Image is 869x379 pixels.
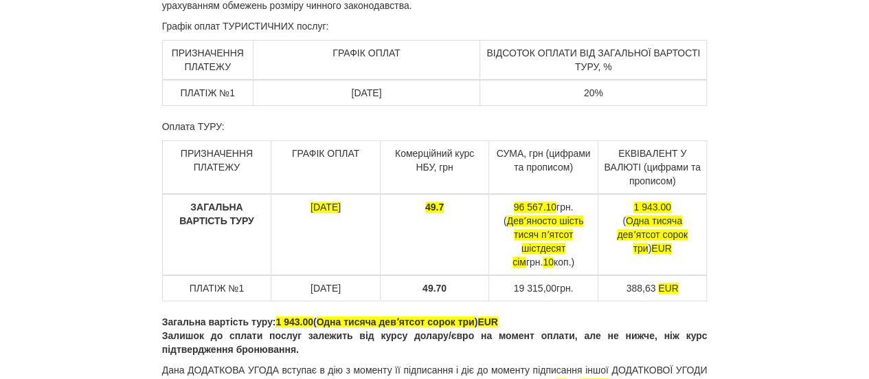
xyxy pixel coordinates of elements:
[162,120,708,133] p: Оплата ТУРУ:
[162,315,708,356] p: Загальна вартість туру: ( ) Залишок до сплати послуг залежить від курсу долару/євро на момент опл...
[598,194,707,275] td: ( )
[162,194,271,275] td: ЗАГАЛЬНА ВАРТІСТЬ ТУРУ
[506,215,583,268] span: Девʼяносто шість тисяч пʼятсот шістдесят сім
[617,215,688,254] span: Одна тисяча девʼятсот сорок три
[351,87,381,98] span: [DATE]
[489,141,598,195] td: СУМА, грн (цифрами та прописом)
[422,283,447,294] span: 49.70
[543,257,554,268] span: 10
[514,202,556,213] span: 96 567.10
[162,80,253,106] td: ПЛАТІЖ №
[238,283,244,294] span: 1
[275,316,313,327] span: 1 943.00
[311,202,341,213] span: [DATE]
[480,80,707,106] td: %
[514,283,556,294] span: 19 315,00
[477,316,498,327] span: EUR
[311,283,341,294] span: [DATE]
[633,202,671,213] span: 1 943.00
[317,316,475,327] span: Одна тисяча девʼятсот сорок три
[271,141,381,195] td: ГРАФІК ОПЛАТ
[489,194,598,275] td: грн. ( грн. коп.)
[425,202,444,213] span: 49.7
[658,283,679,294] span: EUR
[651,243,672,254] span: EUR
[598,141,707,195] td: ЕКВІВАЛЕНТ У ВАЛЮТІ (цифрами та прописом)
[380,141,489,195] td: Комерційний курс НБУ, грн
[162,275,271,301] td: ПЛАТІЖ №
[229,87,235,98] span: 1
[584,87,595,98] span: 20
[162,141,271,195] td: ПРИЗНАЧЕННЯ ПЛАТЕЖУ
[162,41,253,80] td: ПРИЗНАЧЕННЯ ПЛАТЕЖУ
[626,283,655,294] span: 388,63
[489,275,598,301] td: грн.
[162,19,708,33] p: Графік оплат ТУРИСТИЧНИХ послуг:
[480,41,707,80] td: ВІДСОТОК ОПЛАТИ ВІД ЗАГАЛЬНОЇ ВАРТОСТІ ТУРУ, %
[253,41,479,80] td: ГРАФІК ОПЛАТ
